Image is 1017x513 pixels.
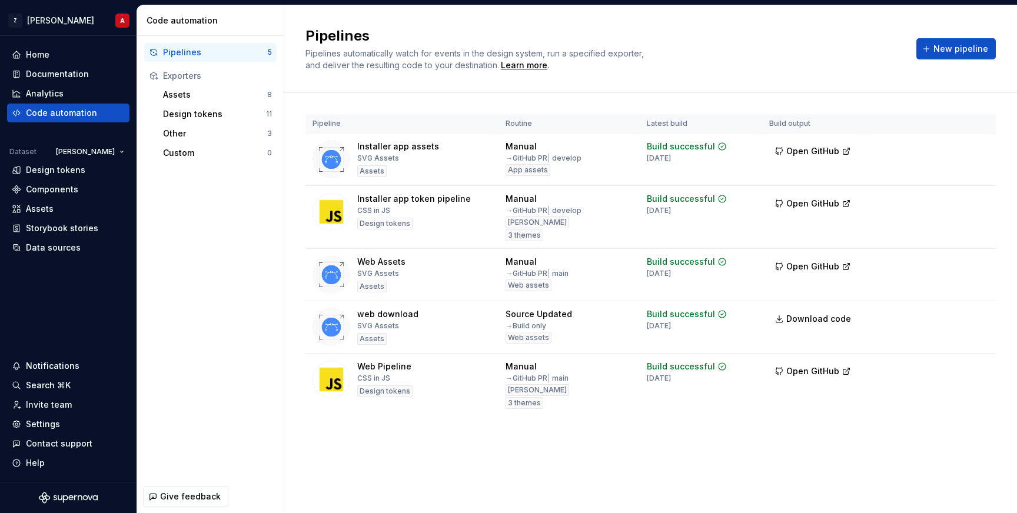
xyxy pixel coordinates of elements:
[506,308,572,320] div: Source Updated
[26,242,81,254] div: Data sources
[357,165,387,177] div: Assets
[357,141,439,152] div: Installer app assets
[7,415,129,434] a: Settings
[7,238,129,257] a: Data sources
[647,374,671,383] div: [DATE]
[547,206,550,215] span: |
[26,457,45,469] div: Help
[56,147,115,156] span: [PERSON_NAME]
[7,45,129,64] a: Home
[506,384,569,396] div: [PERSON_NAME]
[647,269,671,278] div: [DATE]
[267,129,272,138] div: 3
[26,222,98,234] div: Storybook stories
[143,486,228,507] button: Give feedback
[7,357,129,375] button: Notifications
[266,109,272,119] div: 11
[7,434,129,453] button: Contact support
[160,491,221,502] span: Give feedback
[120,16,125,25] div: A
[769,148,856,158] a: Open GitHub
[506,256,537,268] div: Manual
[7,180,129,199] a: Components
[357,218,413,229] div: Design tokens
[357,321,399,331] div: SVG Assets
[7,84,129,103] a: Analytics
[7,454,129,472] button: Help
[933,43,988,55] span: New pipeline
[26,184,78,195] div: Components
[26,399,72,411] div: Invite team
[357,361,411,372] div: Web Pipeline
[305,114,498,134] th: Pipeline
[769,308,859,329] a: Download code
[506,206,581,215] div: → GitHub PR develop
[9,147,36,156] div: Dataset
[8,14,22,28] div: Z
[647,361,715,372] div: Build successful
[26,88,64,99] div: Analytics
[305,48,646,70] span: Pipelines automatically watch for events in the design system, run a specified exporter, and deli...
[7,161,129,179] a: Design tokens
[357,206,390,215] div: CSS in JS
[769,361,856,382] button: Open GitHub
[647,206,671,215] div: [DATE]
[647,308,715,320] div: Build successful
[762,114,866,134] th: Build output
[506,164,550,176] div: App assets
[786,365,839,377] span: Open GitHub
[769,141,856,162] button: Open GitHub
[506,361,537,372] div: Manual
[26,360,79,372] div: Notifications
[163,89,267,101] div: Assets
[769,368,856,378] a: Open GitHub
[769,200,856,210] a: Open GitHub
[508,398,541,408] span: 3 themes
[39,492,98,504] svg: Supernova Logo
[7,104,129,122] a: Code automation
[647,256,715,268] div: Build successful
[357,193,471,205] div: Installer app token pipeline
[647,154,671,163] div: [DATE]
[506,321,546,331] div: → Build only
[26,203,54,215] div: Assets
[647,141,715,152] div: Build successful
[769,263,856,273] a: Open GitHub
[7,219,129,238] a: Storybook stories
[26,107,97,119] div: Code automation
[357,256,406,268] div: Web Assets
[786,198,839,209] span: Open GitHub
[7,395,129,414] a: Invite team
[640,114,762,134] th: Latest build
[7,65,129,84] a: Documentation
[506,141,537,152] div: Manual
[163,70,272,82] div: Exporters
[163,128,267,139] div: Other
[158,105,277,124] a: Design tokens11
[26,49,49,61] div: Home
[2,8,134,33] button: Z[PERSON_NAME]A
[506,193,537,205] div: Manual
[158,144,277,162] button: Custom0
[147,15,279,26] div: Code automation
[506,332,551,344] div: Web assets
[357,333,387,345] div: Assets
[26,68,89,80] div: Documentation
[26,418,60,430] div: Settings
[267,90,272,99] div: 8
[357,269,399,278] div: SVG Assets
[501,59,547,71] a: Learn more
[357,281,387,292] div: Assets
[786,313,851,325] span: Download code
[769,193,856,214] button: Open GitHub
[786,261,839,272] span: Open GitHub
[27,15,94,26] div: [PERSON_NAME]
[158,124,277,143] button: Other3
[26,379,71,391] div: Search ⌘K
[506,269,569,278] div: → GitHub PR main
[506,216,569,228] div: [PERSON_NAME]
[163,147,267,159] div: Custom
[508,231,541,240] span: 3 themes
